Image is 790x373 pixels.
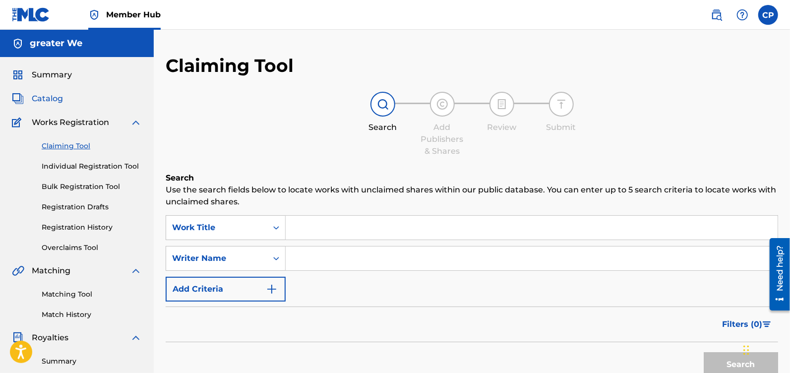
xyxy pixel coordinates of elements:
[12,265,24,277] img: Matching
[166,184,778,208] p: Use the search fields below to locate works with unclaimed shares within our public database. You...
[763,321,771,327] img: filter
[32,332,68,344] span: Royalties
[32,117,109,128] span: Works Registration
[537,122,586,133] div: Submit
[762,234,790,314] iframe: Resource Center
[722,318,762,330] span: Filters ( 0 )
[130,117,142,128] img: expand
[711,9,723,21] img: search
[716,312,778,337] button: Filters (0)
[42,289,142,300] a: Matching Tool
[477,122,527,133] div: Review
[743,335,749,365] div: Drag
[12,332,24,344] img: Royalties
[12,69,72,81] a: SummarySummary
[42,141,142,151] a: Claiming Tool
[740,325,790,373] iframe: Chat Widget
[266,283,278,295] img: 9d2ae6d4665cec9f34b9.svg
[130,332,142,344] img: expand
[377,98,389,110] img: step indicator icon for Search
[12,117,25,128] img: Works Registration
[42,222,142,233] a: Registration History
[172,222,261,234] div: Work Title
[736,9,748,21] img: help
[496,98,508,110] img: step indicator icon for Review
[12,93,63,105] a: CatalogCatalog
[166,55,294,77] h2: Claiming Tool
[758,5,778,25] div: User Menu
[42,243,142,253] a: Overclaims Tool
[42,310,142,320] a: Match History
[166,172,778,184] h6: Search
[12,7,50,22] img: MLC Logo
[42,182,142,192] a: Bulk Registration Tool
[32,93,63,105] span: Catalog
[555,98,567,110] img: step indicator icon for Submit
[166,277,286,302] button: Add Criteria
[12,93,24,105] img: Catalog
[130,265,142,277] img: expand
[30,38,82,49] h5: greater We
[732,5,752,25] div: Help
[12,38,24,50] img: Accounts
[707,5,727,25] a: Public Search
[42,161,142,172] a: Individual Registration Tool
[358,122,408,133] div: Search
[172,252,261,264] div: Writer Name
[42,202,142,212] a: Registration Drafts
[12,69,24,81] img: Summary
[32,265,70,277] span: Matching
[418,122,467,157] div: Add Publishers & Shares
[88,9,100,21] img: Top Rightsholder
[106,9,161,20] span: Member Hub
[32,69,72,81] span: Summary
[436,98,448,110] img: step indicator icon for Add Publishers & Shares
[42,356,142,367] a: Summary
